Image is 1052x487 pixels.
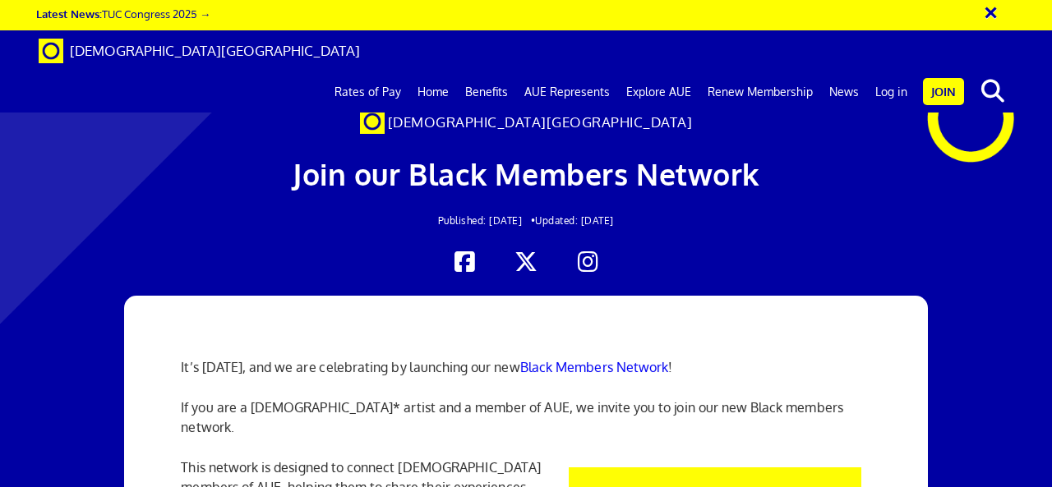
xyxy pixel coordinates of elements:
a: Renew Membership [699,71,821,113]
button: search [967,74,1017,108]
a: AUE Represents [516,71,618,113]
a: Benefits [457,71,516,113]
a: Log in [867,71,916,113]
a: Latest News:TUC Congress 2025 → [36,7,210,21]
h2: Updated: [DATE] [205,215,847,226]
span: [DEMOGRAPHIC_DATA][GEOGRAPHIC_DATA] [70,42,360,59]
a: Join [923,78,964,105]
a: Brand [DEMOGRAPHIC_DATA][GEOGRAPHIC_DATA] [26,30,372,71]
strong: Latest News: [36,7,102,21]
span: Published: [DATE] • [438,214,536,227]
span: Black Members Network [520,359,669,375]
span: Join our Black Members Network [293,155,759,192]
span: If you are a [DEMOGRAPHIC_DATA]* artist and a member of AUE, we invite you to join our new Black ... [181,399,843,435]
a: Explore AUE [618,71,699,113]
a: News [821,71,867,113]
span: [DEMOGRAPHIC_DATA][GEOGRAPHIC_DATA] [388,113,693,131]
span: It’s [DATE], and we are celebrating by launching our new ! [181,359,672,375]
a: Rates of Pay [326,71,409,113]
a: Home [409,71,457,113]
